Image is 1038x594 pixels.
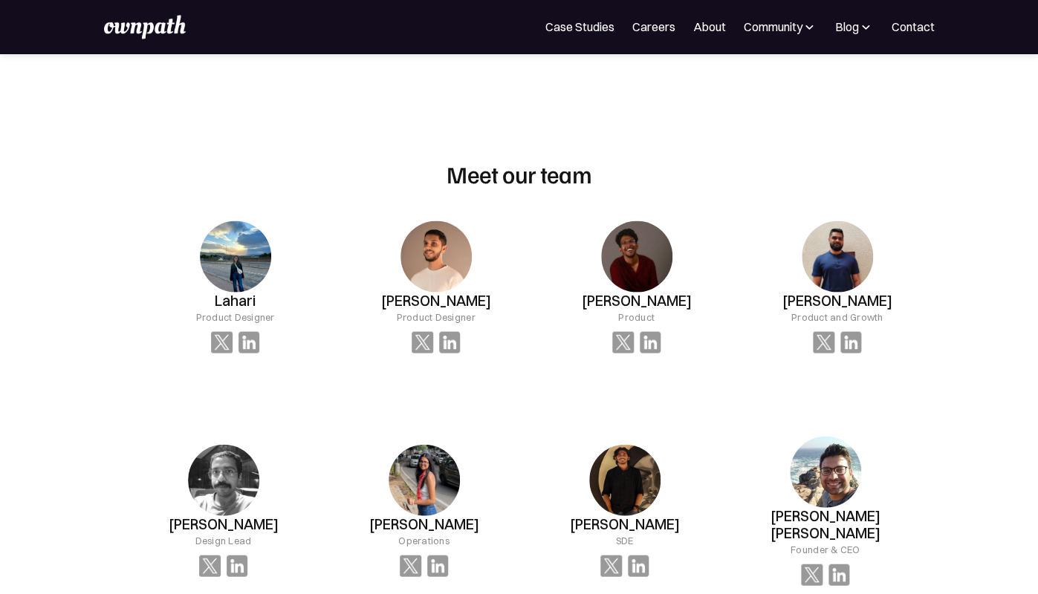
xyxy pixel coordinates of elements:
h2: Meet our team [447,159,591,187]
h3: [PERSON_NAME] [582,292,692,309]
h3: Lahari [215,292,256,309]
div: Blog [834,18,873,36]
div: Product [618,309,655,324]
h3: [PERSON_NAME] [782,292,892,309]
div: Founder & CEO [791,541,860,556]
h3: [PERSON_NAME] [570,515,680,532]
div: Product and Growth [791,309,883,324]
a: Case Studies [545,18,614,36]
h3: [PERSON_NAME] [PERSON_NAME] [731,507,920,541]
h3: [PERSON_NAME] [169,515,279,532]
h3: [PERSON_NAME] [381,292,491,309]
div: Community [743,18,802,36]
div: Operations [398,532,450,547]
a: About [692,18,725,36]
div: Blog [834,18,858,36]
a: Careers [632,18,675,36]
div: Community [743,18,817,36]
div: Design Lead [195,532,252,547]
div: Product Designer [396,309,475,324]
div: Product Designer [195,309,274,324]
h3: [PERSON_NAME] [369,515,479,532]
a: Contact [891,18,934,36]
div: SDE [616,532,634,547]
